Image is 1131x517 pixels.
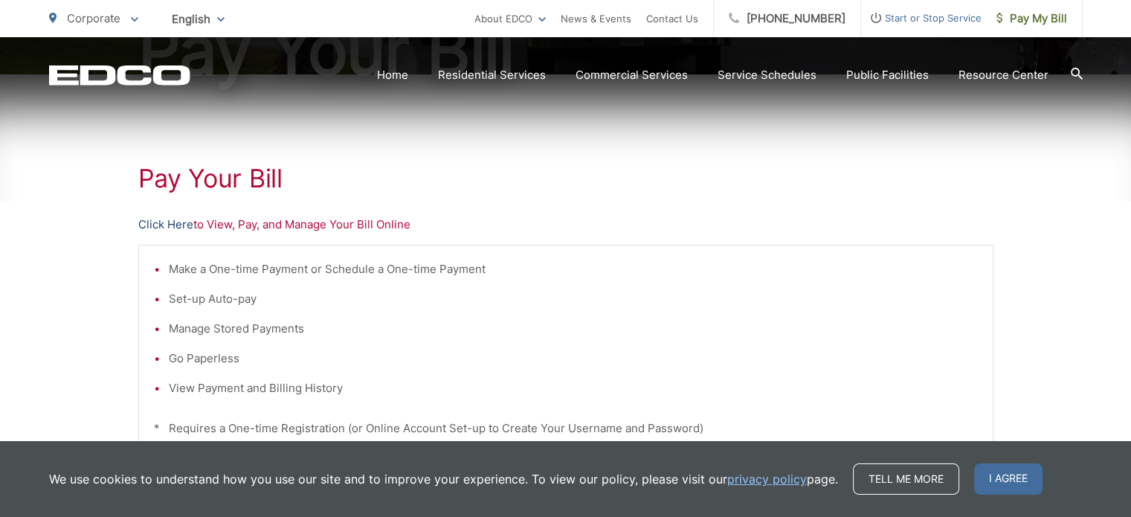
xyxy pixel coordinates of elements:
[576,66,688,84] a: Commercial Services
[169,290,978,308] li: Set-up Auto-pay
[846,66,929,84] a: Public Facilities
[49,65,190,86] a: EDCD logo. Return to the homepage.
[154,420,978,437] p: * Requires a One-time Registration (or Online Account Set-up to Create Your Username and Password)
[169,350,978,367] li: Go Paperless
[853,463,959,495] a: Tell me more
[169,320,978,338] li: Manage Stored Payments
[996,10,1067,28] span: Pay My Bill
[377,66,408,84] a: Home
[438,66,546,84] a: Residential Services
[718,66,816,84] a: Service Schedules
[138,216,993,234] p: to View, Pay, and Manage Your Bill Online
[138,164,993,193] h1: Pay Your Bill
[161,6,236,32] span: English
[169,379,978,397] li: View Payment and Billing History
[974,463,1043,495] span: I agree
[49,470,838,488] p: We use cookies to understand how you use our site and to improve your experience. To view our pol...
[561,10,631,28] a: News & Events
[958,66,1048,84] a: Resource Center
[727,470,807,488] a: privacy policy
[67,11,120,25] span: Corporate
[169,260,978,278] li: Make a One-time Payment or Schedule a One-time Payment
[138,216,193,234] a: Click Here
[474,10,546,28] a: About EDCO
[646,10,698,28] a: Contact Us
